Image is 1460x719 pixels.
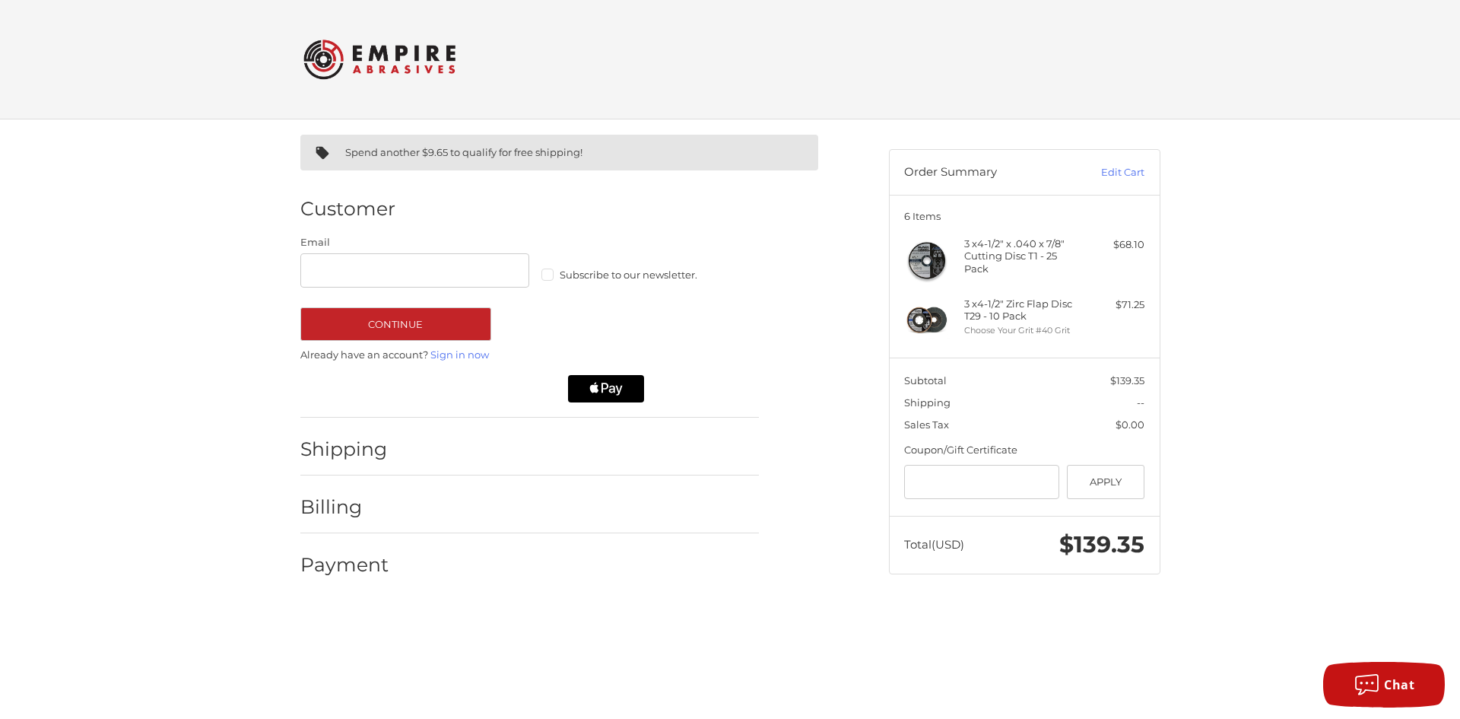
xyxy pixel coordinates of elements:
div: $71.25 [1084,297,1144,313]
h3: Order Summary [904,165,1068,180]
span: Chat [1384,676,1414,693]
h2: Customer [300,197,395,221]
button: Continue [300,307,491,341]
span: Spend another $9.65 to qualify for free shipping! [345,146,582,158]
div: Coupon/Gift Certificate [904,443,1144,458]
span: -- [1137,396,1144,409]
a: Sign in now [430,348,489,361]
h2: Payment [300,553,389,577]
a: Edit Cart [1068,165,1144,180]
span: Shipping [904,396,951,409]
input: Gift Certificate or Coupon Code [904,465,1059,499]
h2: Billing [300,495,389,519]
span: Subscribe to our newsletter. [560,269,697,281]
span: $139.35 [1059,530,1144,558]
span: Total (USD) [904,537,964,552]
button: Apply [1067,465,1145,499]
h2: Shipping [300,437,389,461]
p: Already have an account? [300,348,759,363]
div: $68.10 [1084,237,1144,253]
iframe: PayPal-paypal [295,375,417,402]
h3: 6 Items [904,210,1144,222]
li: Choose Your Grit #40 Grit [964,324,1081,337]
span: $0.00 [1116,418,1144,431]
h4: 3 x 4-1/2" Zirc Flap Disc T29 - 10 Pack [964,297,1081,323]
button: Chat [1323,662,1445,708]
span: Sales Tax [904,418,949,431]
span: $139.35 [1110,374,1144,387]
img: Empire Abrasives [303,30,455,89]
h4: 3 x 4-1/2" x .040 x 7/8" Cutting Disc T1 - 25 Pack [964,237,1081,275]
label: Email [300,235,530,250]
span: Subtotal [904,374,947,387]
